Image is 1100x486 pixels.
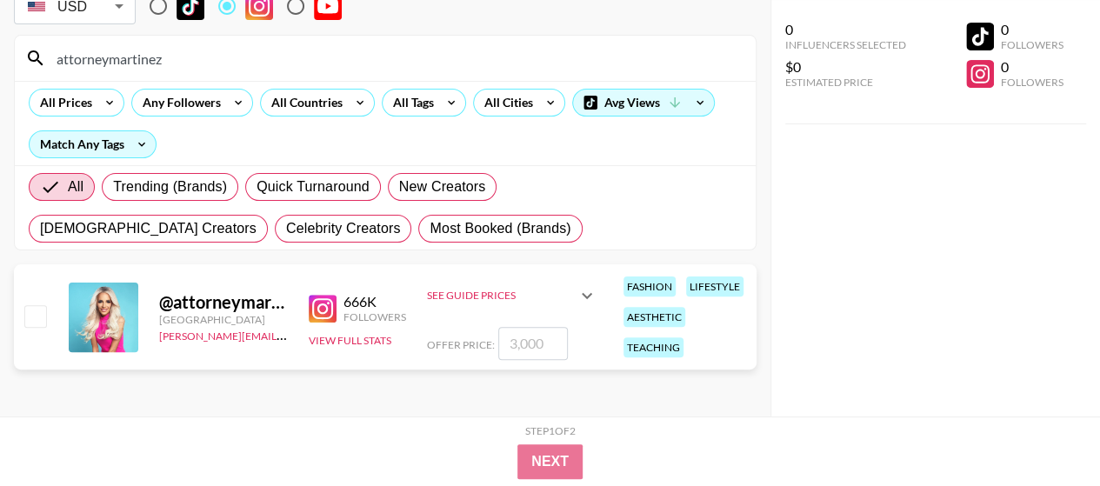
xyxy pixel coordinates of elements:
div: Followers [343,310,406,323]
a: [PERSON_NAME][EMAIL_ADDRESS][DOMAIN_NAME] [159,326,417,343]
div: All Prices [30,90,96,116]
div: Followers [1001,76,1063,89]
div: lifestyle [686,276,743,296]
div: Any Followers [132,90,224,116]
div: aesthetic [623,307,685,327]
div: Step 1 of 2 [525,424,576,437]
div: [GEOGRAPHIC_DATA] [159,313,288,326]
div: 0 [785,21,906,38]
div: @ attorneymartinez [159,291,288,313]
img: Instagram [309,295,337,323]
div: 0 [1001,58,1063,76]
div: Estimated Price [785,76,906,89]
div: 0 [1001,21,1063,38]
div: All Countries [261,90,346,116]
div: Avg Views [573,90,714,116]
span: Trending (Brands) [113,176,227,197]
input: Search by User Name [46,44,745,72]
span: New Creators [399,176,486,197]
div: See Guide Prices [427,289,577,302]
div: See Guide Prices [427,275,597,316]
div: All Tags [383,90,437,116]
span: [DEMOGRAPHIC_DATA] Creators [40,218,257,239]
span: All [68,176,83,197]
div: 666K [343,293,406,310]
button: Next [517,444,583,479]
span: Celebrity Creators [286,218,401,239]
span: Offer Price: [427,338,495,351]
input: 3,000 [498,327,568,360]
span: Most Booked (Brands) [430,218,570,239]
span: Quick Turnaround [257,176,370,197]
div: Influencers Selected [785,38,906,51]
div: $0 [785,58,906,76]
button: View Full Stats [309,334,391,347]
div: All Cities [474,90,537,116]
div: Followers [1001,38,1063,51]
div: fashion [623,276,676,296]
div: teaching [623,337,683,357]
div: Match Any Tags [30,131,156,157]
